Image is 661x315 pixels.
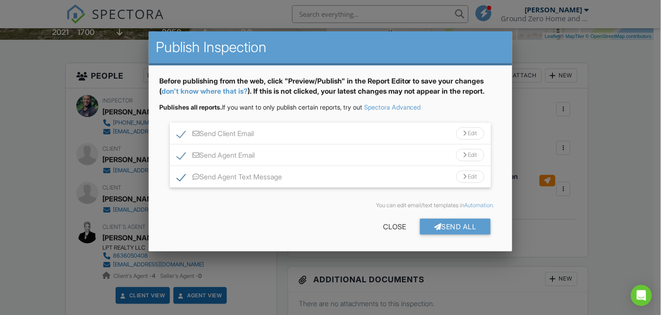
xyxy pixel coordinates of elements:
div: Before publishing from the web, click "Preview/Publish" in the Report Editor to save your changes... [159,76,502,103]
div: Send All [420,219,491,235]
strong: Publishes all reports. [159,103,222,111]
label: Send Client Email [177,129,254,140]
div: Edit [456,127,484,140]
label: Send Agent Email [177,151,255,162]
div: Edit [456,171,484,183]
h2: Publish Inspection [156,38,505,56]
label: Send Agent Text Message [177,173,282,184]
div: Edit [456,149,484,161]
div: Open Intercom Messenger [631,285,652,306]
div: Close [369,219,420,235]
div: You can edit email/text templates in . [166,202,495,209]
span: If you want to only publish certain reports, try out [159,103,362,111]
a: Spectora Advanced [364,103,421,111]
a: don't know where that is? [161,87,248,95]
a: Automation [465,202,493,209]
